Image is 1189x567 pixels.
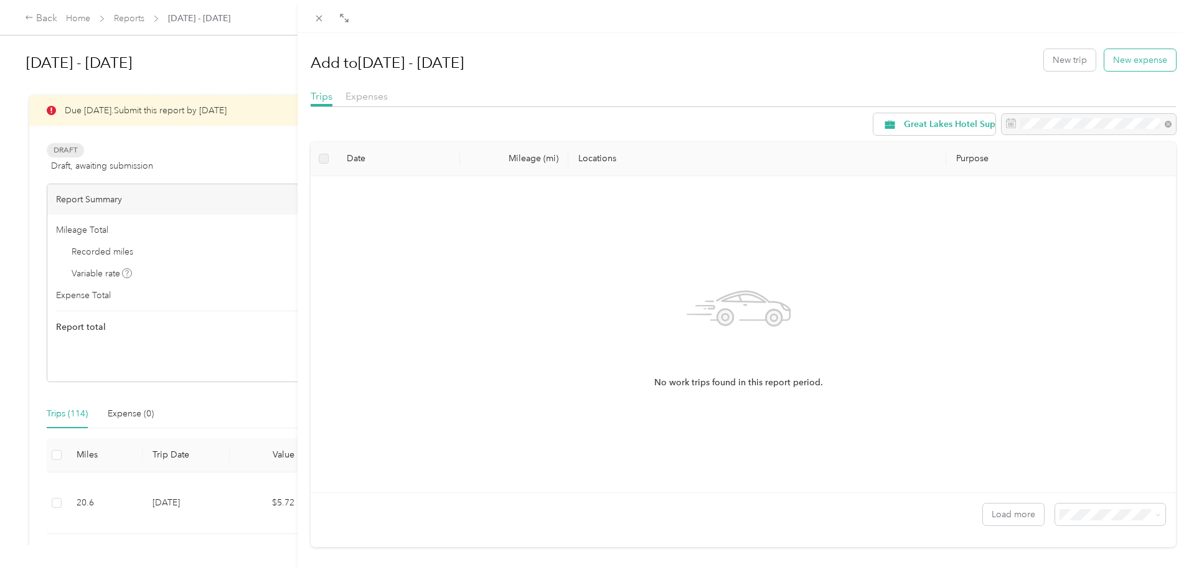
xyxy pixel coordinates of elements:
span: Trips [311,90,332,102]
button: Load more [983,504,1044,525]
th: Mileage (mi) [460,142,568,176]
h1: Add to [DATE] - [DATE] [311,48,464,78]
button: New trip [1044,49,1096,71]
th: Date [337,142,460,176]
button: New expense [1104,49,1176,71]
span: Expenses [345,90,388,102]
span: Great Lakes Hotel Supply Co. [904,120,1025,129]
iframe: Everlance-gr Chat Button Frame [1119,497,1189,567]
span: No work trips found in this report period. [654,376,823,390]
th: Purpose [946,142,1176,176]
th: Locations [568,142,946,176]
